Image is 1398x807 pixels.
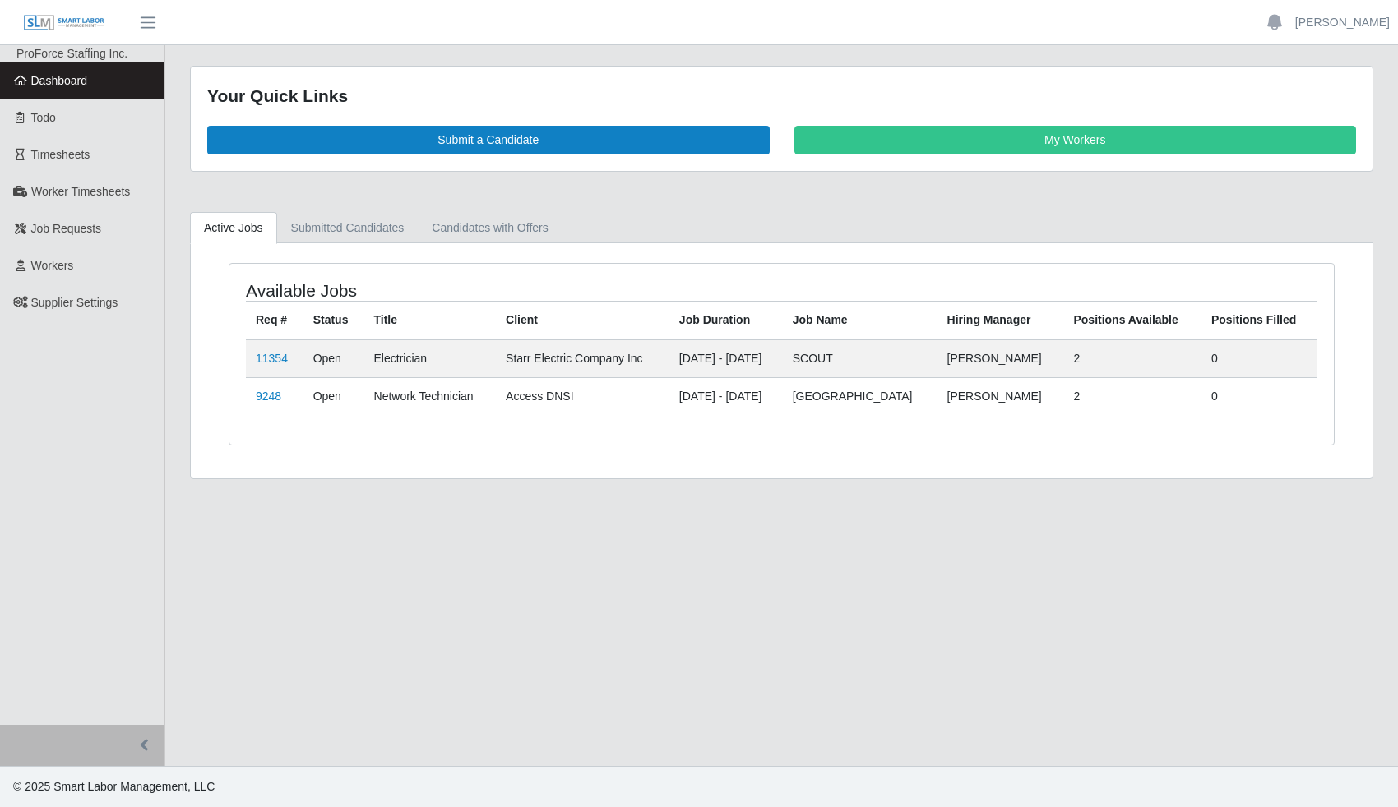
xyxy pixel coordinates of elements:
[13,780,215,793] span: © 2025 Smart Labor Management, LLC
[364,377,497,415] td: Network Technician
[1201,377,1317,415] td: 0
[303,301,364,339] th: Status
[1063,301,1201,339] th: Positions Available
[31,222,102,235] span: Job Requests
[246,280,678,301] h4: Available Jobs
[256,390,281,403] a: 9248
[364,301,497,339] th: Title
[31,296,118,309] span: Supplier Settings
[31,148,90,161] span: Timesheets
[496,301,669,339] th: Client
[1201,339,1317,378] td: 0
[783,339,937,378] td: SCOUT
[1063,339,1201,378] td: 2
[669,301,783,339] th: Job Duration
[496,339,669,378] td: Starr Electric Company Inc
[31,259,74,272] span: Workers
[1063,377,1201,415] td: 2
[364,339,497,378] td: Electrician
[256,352,288,365] a: 11354
[783,301,937,339] th: Job Name
[937,339,1064,378] td: [PERSON_NAME]
[31,74,88,87] span: Dashboard
[1295,14,1390,31] a: [PERSON_NAME]
[794,126,1357,154] a: My Workers
[23,14,105,32] img: SLM Logo
[669,377,783,415] td: [DATE] - [DATE]
[277,212,419,244] a: Submitted Candidates
[496,377,669,415] td: Access DNSI
[246,301,303,339] th: Req #
[31,185,130,198] span: Worker Timesheets
[669,339,783,378] td: [DATE] - [DATE]
[207,126,770,154] a: Submit a Candidate
[207,83,1356,109] div: Your Quick Links
[16,47,127,60] span: ProForce Staffing Inc.
[418,212,562,244] a: Candidates with Offers
[303,339,364,378] td: Open
[783,377,937,415] td: [GEOGRAPHIC_DATA]
[190,212,277,244] a: Active Jobs
[1201,301,1317,339] th: Positions Filled
[937,377,1064,415] td: [PERSON_NAME]
[31,111,56,124] span: Todo
[303,377,364,415] td: Open
[937,301,1064,339] th: Hiring Manager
